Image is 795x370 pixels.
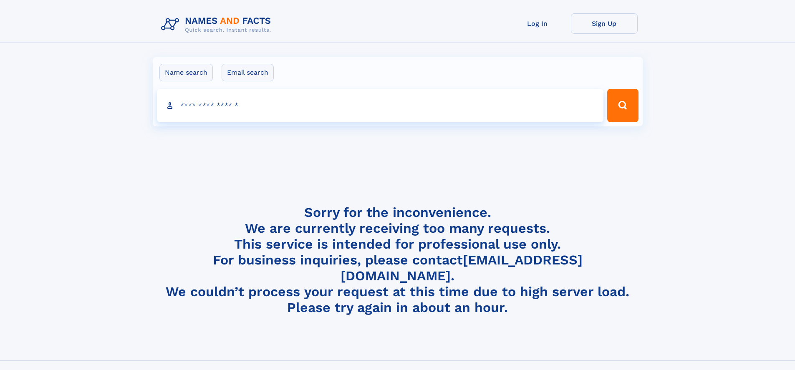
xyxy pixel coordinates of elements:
[158,204,638,316] h4: Sorry for the inconvenience. We are currently receiving too many requests. This service is intend...
[158,13,278,36] img: Logo Names and Facts
[341,252,583,284] a: [EMAIL_ADDRESS][DOMAIN_NAME]
[607,89,638,122] button: Search Button
[571,13,638,34] a: Sign Up
[222,64,274,81] label: Email search
[157,89,604,122] input: search input
[504,13,571,34] a: Log In
[159,64,213,81] label: Name search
